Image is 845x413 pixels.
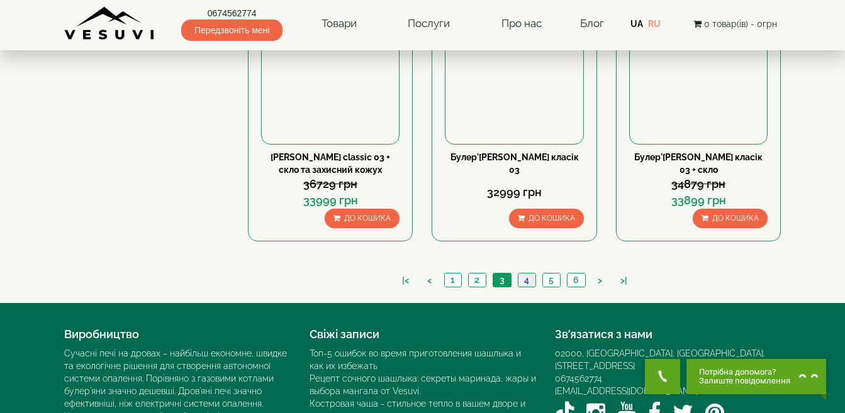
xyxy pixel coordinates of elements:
a: 1 [444,273,461,287]
div: 32999 грн [445,184,583,201]
a: 0674562774 [181,7,283,19]
a: [EMAIL_ADDRESS][DOMAIN_NAME] [555,386,698,396]
span: До кошика [344,214,391,223]
a: < [421,274,438,287]
a: > [591,274,608,287]
span: До кошика [712,214,759,223]
a: Товари [309,9,369,38]
a: Про нас [489,9,554,38]
a: 4 [518,273,535,287]
button: До кошика [693,209,768,228]
a: Блог [580,17,604,30]
a: [PERSON_NAME] classic 03 + скло та захисний кожух [271,152,390,175]
h4: Виробництво [64,328,291,341]
span: Потрібна допомога? [699,368,790,377]
button: Chat button [686,359,826,394]
a: Топ-5 ошибок во время приготовления шашлыка и как их избежать [310,348,521,371]
img: Завод VESUVI [64,6,155,41]
img: Булер'ян CANADA класік 03 + скло [630,7,767,144]
a: Булер'[PERSON_NAME] класік 03 [450,152,579,175]
h4: Свіжі записи [310,328,536,341]
a: Рецепт сочного шашлыка: секреты маринада, жары и выбора мангала от Vesuvi. [310,373,536,396]
button: До кошика [325,209,400,228]
div: 02000, [GEOGRAPHIC_DATA], [GEOGRAPHIC_DATA]. [STREET_ADDRESS] [555,347,781,372]
div: 33899 грн [629,192,768,209]
img: Булер'ян CANADA класік 03 [445,7,583,144]
a: RU [648,19,661,29]
span: Залиште повідомлення [699,377,790,385]
img: Булер'ян VESUVI classic 03 + скло та захисний кожух [262,7,399,144]
button: 0 товар(ів) - 0грн [690,17,781,31]
a: >| [614,274,634,287]
div: 34879 грн [629,176,768,192]
a: 0674562774 [555,373,602,383]
a: 6 [567,273,585,287]
h4: Зв’язатися з нами [555,328,781,341]
a: 2 [468,273,486,287]
span: 0 товар(ів) - 0грн [704,19,777,29]
span: 3 [500,275,505,285]
div: 36729 грн [261,176,400,192]
div: 33999 грн [261,192,400,209]
a: UA [630,19,643,29]
button: Get Call button [645,359,680,394]
span: Передзвоніть мені [181,19,283,41]
button: До кошика [509,209,584,228]
a: 5 [542,273,560,287]
a: Булер'[PERSON_NAME] класік 03 + скло [634,152,763,175]
a: Послуги [395,9,462,38]
span: До кошика [529,214,575,223]
a: |< [396,274,415,287]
